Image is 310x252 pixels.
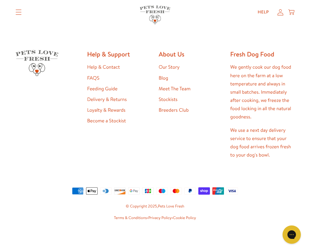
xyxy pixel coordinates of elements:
small: © Copyright 2025, [16,203,294,210]
img: Pets Love Fresh [16,50,58,76]
img: Pets Love Fresh [140,5,170,24]
a: Delivery & Returns [87,96,127,103]
a: Privacy Policy [148,215,171,221]
a: Help [253,6,274,18]
a: Terms & Conditions [114,215,147,221]
a: Blog [159,75,168,81]
a: Our Story [159,64,180,70]
h2: About Us [159,50,223,58]
a: Breeders Club [159,107,189,113]
iframe: Gorgias live chat messenger [279,223,304,246]
a: Stockists [159,96,178,103]
a: FAQS [87,75,99,81]
a: Feeding Guide [87,85,117,92]
h2: Help & Support [87,50,151,58]
a: Help & Contact [87,64,120,70]
small: • • [16,215,294,221]
a: Loyalty & Rewards [87,107,125,113]
p: We use a next day delivery service to ensure that your dog food arrives frozen fresh to your dog'... [230,126,295,160]
summary: Translation missing: en.sections.header.menu [11,5,27,20]
a: Cookie Policy [173,215,196,221]
h2: Fresh Dog Food [230,50,295,58]
a: Pets Love Fresh [158,203,184,209]
a: Become a Stockist [87,117,126,124]
a: Meet The Team [159,85,190,92]
p: We gently cook our dog food here on the farm at a low temperature and always in small batches. Im... [230,63,295,121]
